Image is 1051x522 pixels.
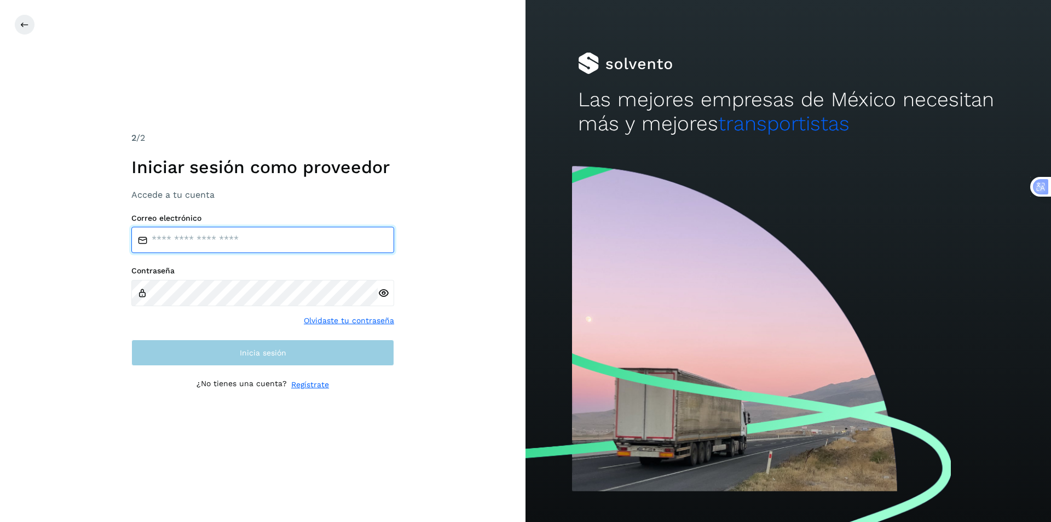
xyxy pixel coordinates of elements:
label: Correo electrónico [131,214,394,223]
span: transportistas [718,112,850,135]
h3: Accede a tu cuenta [131,190,394,200]
button: Inicia sesión [131,340,394,366]
span: Inicia sesión [240,349,286,357]
h2: Las mejores empresas de México necesitan más y mejores [578,88,998,136]
p: ¿No tienes una cuenta? [197,379,287,391]
a: Olvidaste tu contraseña [304,315,394,326]
div: /2 [131,131,394,145]
label: Contraseña [131,266,394,276]
a: Regístrate [291,379,329,391]
span: 2 [131,133,136,143]
h1: Iniciar sesión como proveedor [131,157,394,177]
